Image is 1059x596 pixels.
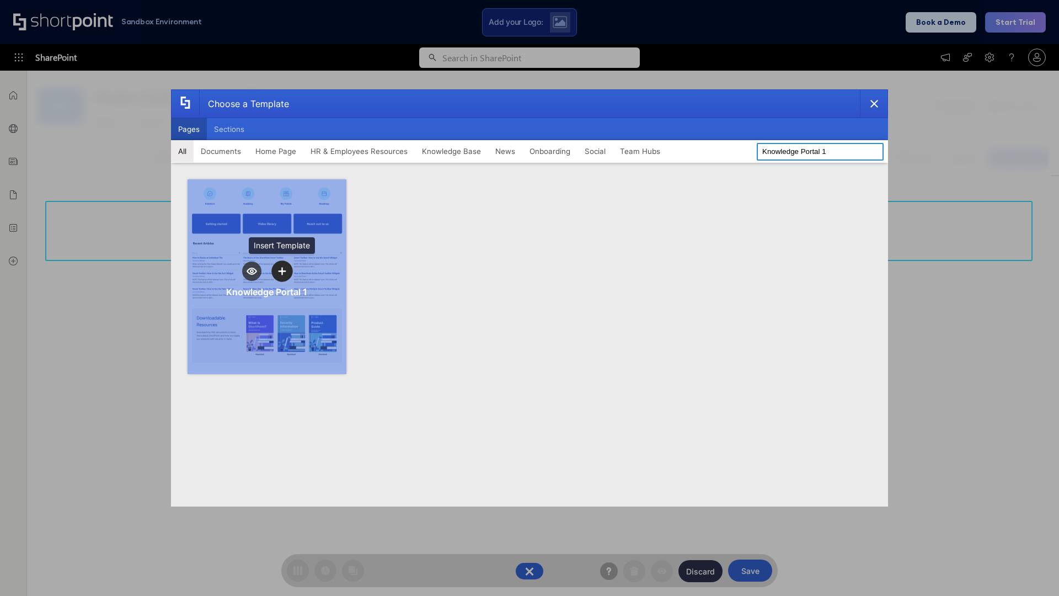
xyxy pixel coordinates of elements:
[207,118,252,140] button: Sections
[415,140,488,162] button: Knowledge Base
[194,140,248,162] button: Documents
[860,468,1059,596] iframe: Chat Widget
[757,143,884,161] input: Search
[171,140,194,162] button: All
[226,286,307,297] div: Knowledge Portal 1
[248,140,303,162] button: Home Page
[171,89,888,507] div: template selector
[577,140,613,162] button: Social
[303,140,415,162] button: HR & Employees Resources
[199,90,289,118] div: Choose a Template
[613,140,667,162] button: Team Hubs
[522,140,577,162] button: Onboarding
[171,118,207,140] button: Pages
[488,140,522,162] button: News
